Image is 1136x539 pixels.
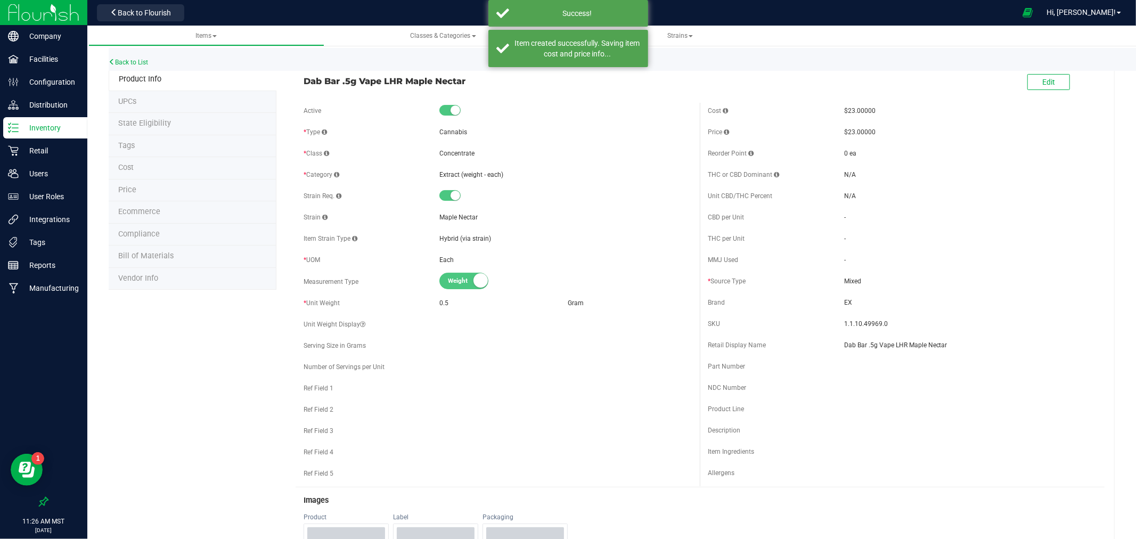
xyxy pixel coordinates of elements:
[304,171,339,178] span: Category
[708,107,728,115] span: Cost
[708,235,745,242] span: THC per Unit
[708,405,744,413] span: Product Line
[360,321,365,328] i: Custom display text for unit weight (e.g., '1.25 g', '1 gram (0.035 oz)', '1 cookie (10mg THC)')
[304,363,385,371] span: Number of Servings per Unit
[19,121,83,134] p: Inventory
[304,150,329,157] span: Class
[439,299,448,307] span: 0.5
[304,385,333,392] span: Ref Field 1
[304,278,358,285] span: Measurement Type
[708,128,729,136] span: Price
[19,167,83,180] p: Users
[5,517,83,526] p: 11:26 AM MST
[38,496,49,507] label: Pin the sidebar to full width on large screens
[8,214,19,225] inline-svg: Integrations
[411,32,476,39] span: Classes & Categories
[97,4,184,21] button: Back to Flourish
[439,256,454,264] span: Each
[844,171,856,178] span: N/A
[19,53,83,66] p: Facilities
[1047,8,1116,17] span: Hi, [PERSON_NAME]!
[8,31,19,42] inline-svg: Company
[667,32,693,39] span: Strains
[19,190,83,203] p: User Roles
[304,235,357,242] span: Item Strain Type
[19,30,83,43] p: Company
[19,76,83,88] p: Configuration
[448,273,496,289] span: Weight
[708,427,740,434] span: Description
[31,452,44,465] iframe: Resource center unread badge
[8,54,19,64] inline-svg: Facilities
[5,526,83,534] p: [DATE]
[439,235,491,242] span: Hybrid (via strain)
[304,321,365,328] span: Unit Weight Display
[304,513,389,521] div: Product
[304,406,333,413] span: Ref Field 2
[483,513,568,521] div: Packaging
[304,107,321,115] span: Active
[118,119,171,128] span: Tag
[708,256,738,264] span: MMJ Used
[19,144,83,157] p: Retail
[708,214,744,221] span: CBD per Unit
[1042,78,1055,86] span: Edit
[304,448,333,456] span: Ref Field 4
[118,251,174,260] span: Bill of Materials
[844,150,856,157] span: 0 ea
[844,340,1097,350] span: Dab Bar .5g Vape LHR Maple Nectar
[118,207,160,216] span: Ecommerce
[708,469,734,477] span: Allergens
[109,59,148,66] a: Back to List
[304,427,333,435] span: Ref Field 3
[708,150,754,157] span: Reorder Point
[844,192,856,200] span: N/A
[8,237,19,248] inline-svg: Tags
[844,235,846,242] span: -
[844,276,1097,286] span: Mixed
[304,214,328,221] span: Strain
[708,341,766,349] span: Retail Display Name
[708,384,746,391] span: NDC Number
[844,128,876,136] span: $23.00000
[19,236,83,249] p: Tags
[844,107,876,115] span: $23.00000
[8,100,19,110] inline-svg: Distribution
[118,185,136,194] span: Price
[393,513,478,521] div: Label
[19,259,83,272] p: Reports
[304,75,692,87] span: Dab Bar .5g Vape LHR Maple Nectar
[8,283,19,293] inline-svg: Manufacturing
[304,342,366,349] span: Serving Size in Grams
[568,299,584,307] span: Gram
[1016,2,1040,23] span: Open Ecommerce Menu
[439,128,467,136] span: Cannabis
[708,363,745,370] span: Part Number
[708,192,772,200] span: Unit CBD/THC Percent
[8,191,19,202] inline-svg: User Roles
[304,299,340,307] span: Unit Weight
[19,213,83,226] p: Integrations
[439,214,478,221] span: Maple Nectar
[708,277,746,285] span: Source Type
[304,256,320,264] span: UOM
[844,256,846,264] span: -
[708,320,720,328] span: SKU
[439,171,503,178] span: Extract (weight - each)
[844,319,1097,329] span: 1.1.10.49969.0
[118,9,171,17] span: Back to Flourish
[19,282,83,295] p: Manufacturing
[119,75,161,84] span: Product Info
[195,32,217,39] span: Items
[304,496,1097,505] h3: Images
[844,298,1097,307] span: EX
[118,274,158,283] span: Vendor Info
[118,163,134,172] span: Cost
[515,8,640,19] div: Success!
[708,299,725,306] span: Brand
[8,145,19,156] inline-svg: Retail
[304,192,341,200] span: Strain Req.
[8,77,19,87] inline-svg: Configuration
[8,260,19,271] inline-svg: Reports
